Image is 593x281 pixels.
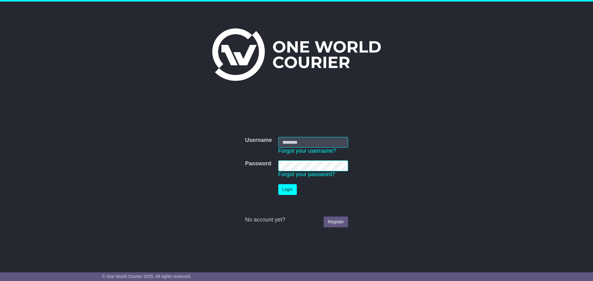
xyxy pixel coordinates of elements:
a: Forgot your password? [278,171,335,177]
label: Username [245,137,272,144]
img: One World [212,28,381,81]
button: Login [278,184,297,195]
a: Forgot your username? [278,148,336,154]
label: Password [245,160,271,167]
div: No account yet? [245,217,348,223]
a: Register [324,217,348,227]
span: © One World Courier 2025. All rights reserved. [102,274,191,279]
